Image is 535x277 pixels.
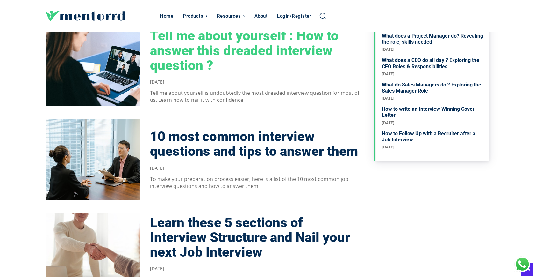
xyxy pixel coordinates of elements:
[382,144,394,150] time: [DATE]
[150,28,339,73] a: Tell me about yourself : How to answer this dreaded interview question ?
[382,33,483,45] a: What does a Project Manager do? Revealing the role, skills needed
[150,266,164,272] time: [DATE]
[382,71,394,77] time: [DATE]
[150,176,361,190] div: To make your preparation process easier, here is a list of the 10 most common job interview quest...
[382,106,474,118] a: How to write an Interview Winning Cover Letter
[46,11,157,21] a: Logo
[150,79,164,85] time: [DATE]
[319,12,326,19] a: Search
[150,165,164,171] time: [DATE]
[382,95,394,101] time: [DATE]
[150,129,358,159] a: 10 most common interview questions and tips to answer them
[46,26,140,107] a: Tell me about yourself : How to answer this dreaded interview question ?
[382,57,479,69] a: What does a CEO do all day ? Exploring the CEO Roles & Responsibilities
[150,89,361,104] div: Tell me about yourself is undoubtedly the most dreaded interview question for most of us. Learn h...
[514,256,530,272] div: Chat with Us
[150,215,350,260] a: Learn these 5 sections of Interview Structure and Nail your next Job Interview
[382,131,475,143] a: How to Follow Up with a Recruiter after a Job Interview
[382,82,481,94] a: What do Sales Managers do ? Exploring the Sales Manager Role
[382,120,394,125] time: [DATE]
[382,47,394,52] time: [DATE]
[46,119,140,200] a: 10 most common interview questions and tips to answer them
